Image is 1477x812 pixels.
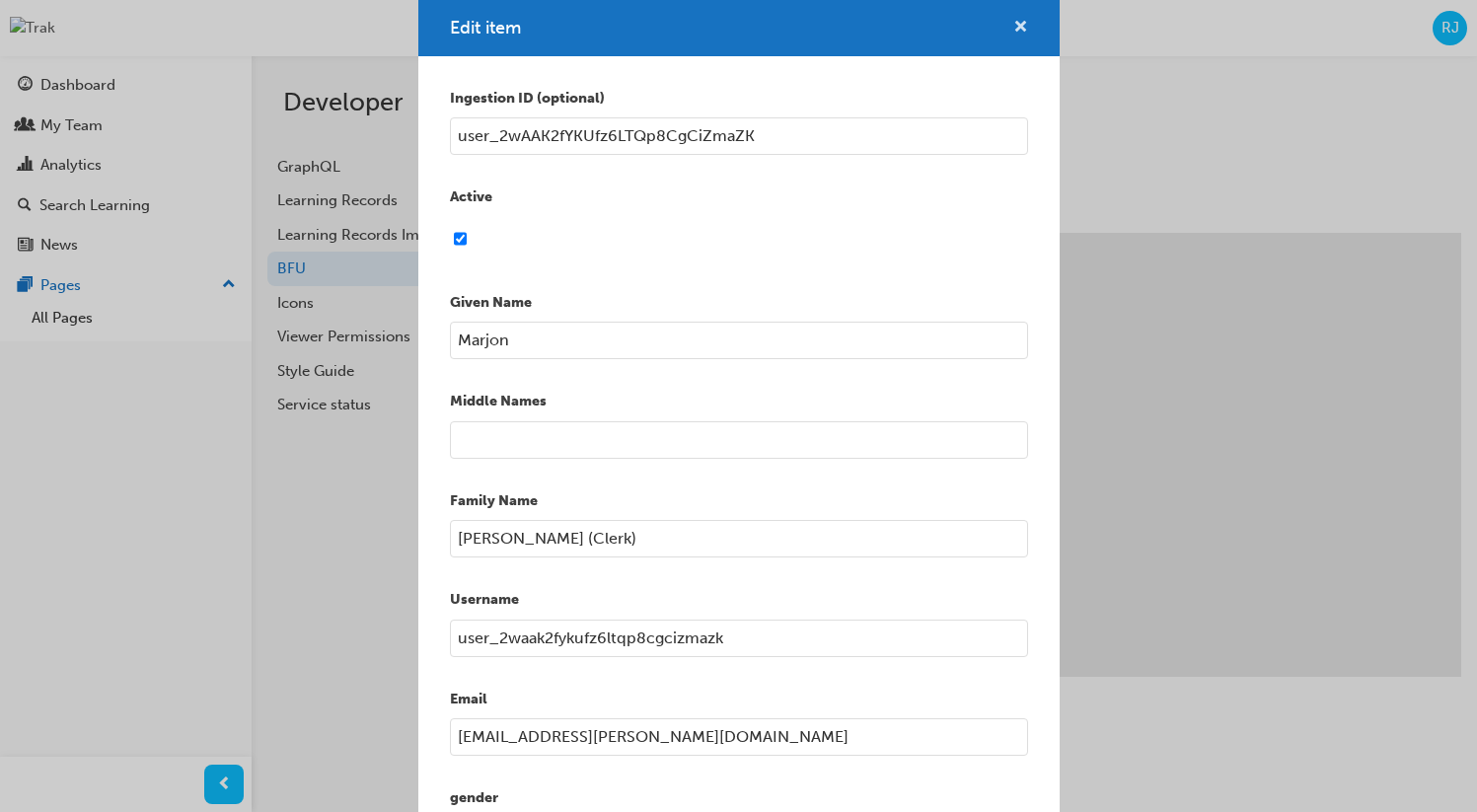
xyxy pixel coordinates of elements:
button: cross-icon [1013,16,1028,40]
p: Given Name [450,292,1028,315]
span: Edit item [450,17,521,38]
p: Active [450,186,1028,209]
p: Middle Names [450,391,1028,413]
p: Username [450,589,1028,612]
p: gender [450,787,1028,810]
span: cross-icon [1013,20,1028,37]
p: Family Name [450,490,1028,513]
p: Email [450,689,1028,711]
p: Ingestion ID (optional) [450,88,1028,111]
